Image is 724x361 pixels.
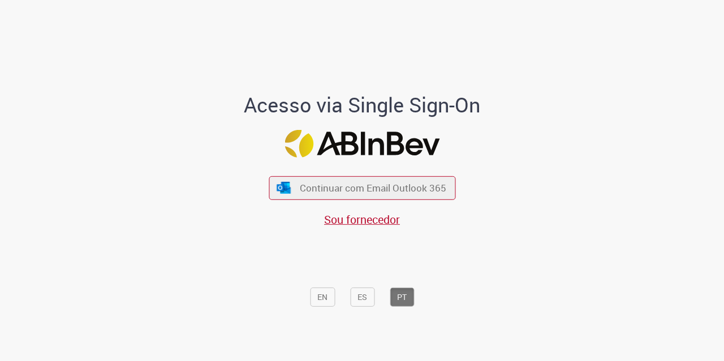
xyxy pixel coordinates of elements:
span: Continuar com Email Outlook 365 [300,181,446,194]
button: PT [390,288,414,307]
button: EN [310,288,335,307]
button: ES [350,288,374,307]
button: ícone Azure/Microsoft 360 Continuar com Email Outlook 365 [269,176,455,199]
img: ícone Azure/Microsoft 360 [276,182,292,194]
img: Logo ABInBev [285,129,439,157]
a: Sou fornecedor [324,211,400,227]
h1: Acesso via Single Sign-On [205,94,519,116]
